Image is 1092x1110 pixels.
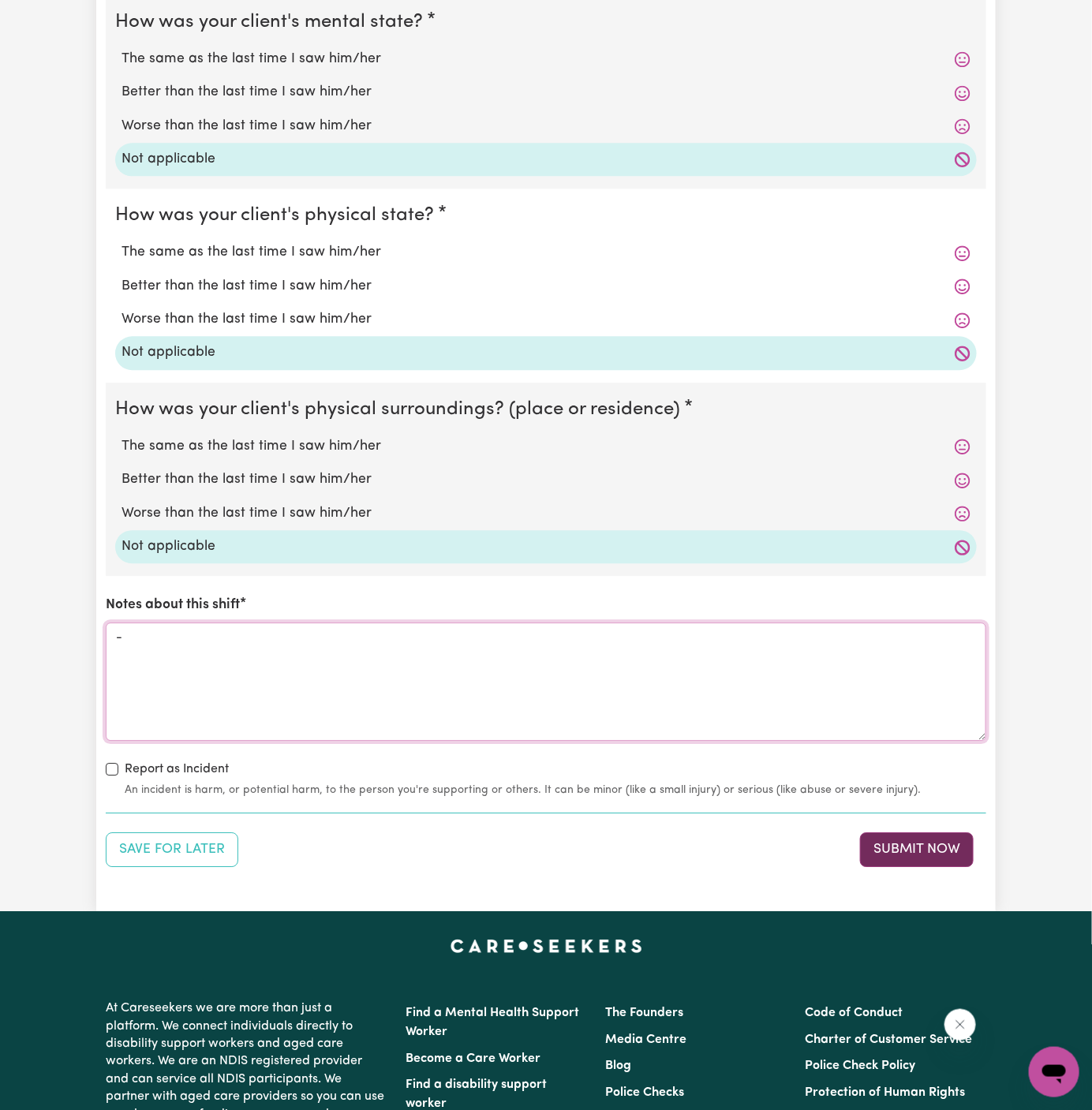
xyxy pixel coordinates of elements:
a: Find a disability support worker [406,1078,547,1110]
a: Police Check Policy [806,1060,916,1072]
legend: How was your client's physical state? [115,201,440,230]
label: The same as the last time I saw him/her [122,242,970,263]
textarea: - [106,622,986,741]
a: Find a Mental Health Support Worker [406,1007,579,1038]
a: Protection of Human Rights [806,1086,966,1099]
label: Worse than the last time I saw him/her [122,116,970,136]
label: Not applicable [122,342,970,363]
label: Not applicable [122,536,970,557]
label: Report as Incident [125,760,229,779]
iframe: Close message [944,1009,976,1041]
span: Need any help? [9,11,95,24]
label: Worse than the last time I saw him/her [122,503,970,524]
label: Notes about this shift [106,595,240,615]
a: Blog [605,1060,631,1072]
label: Worse than the last time I saw him/her [122,309,970,330]
legend: How was your client's physical surroundings? (place or residence) [115,395,686,424]
label: The same as the last time I saw him/her [122,49,970,69]
a: Police Checks [605,1086,684,1099]
label: The same as the last time I saw him/her [122,436,970,457]
a: The Founders [605,1007,683,1019]
a: Media Centre [605,1033,686,1046]
a: Careseekers home page [451,940,642,952]
label: Not applicable [122,149,970,170]
iframe: Button to launch messaging window [1029,1047,1079,1097]
button: Save your job report [106,832,238,867]
label: Better than the last time I saw him/her [122,469,970,490]
a: Code of Conduct [806,1007,903,1019]
label: Better than the last time I saw him/her [122,82,970,103]
a: Charter of Customer Service [806,1033,973,1046]
legend: How was your client's mental state? [115,8,429,36]
label: Better than the last time I saw him/her [122,276,970,297]
a: Become a Care Worker [406,1052,540,1065]
button: Submit your job report [860,832,974,867]
small: An incident is harm, or potential harm, to the person you're supporting or others. It can be mino... [125,782,986,798]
